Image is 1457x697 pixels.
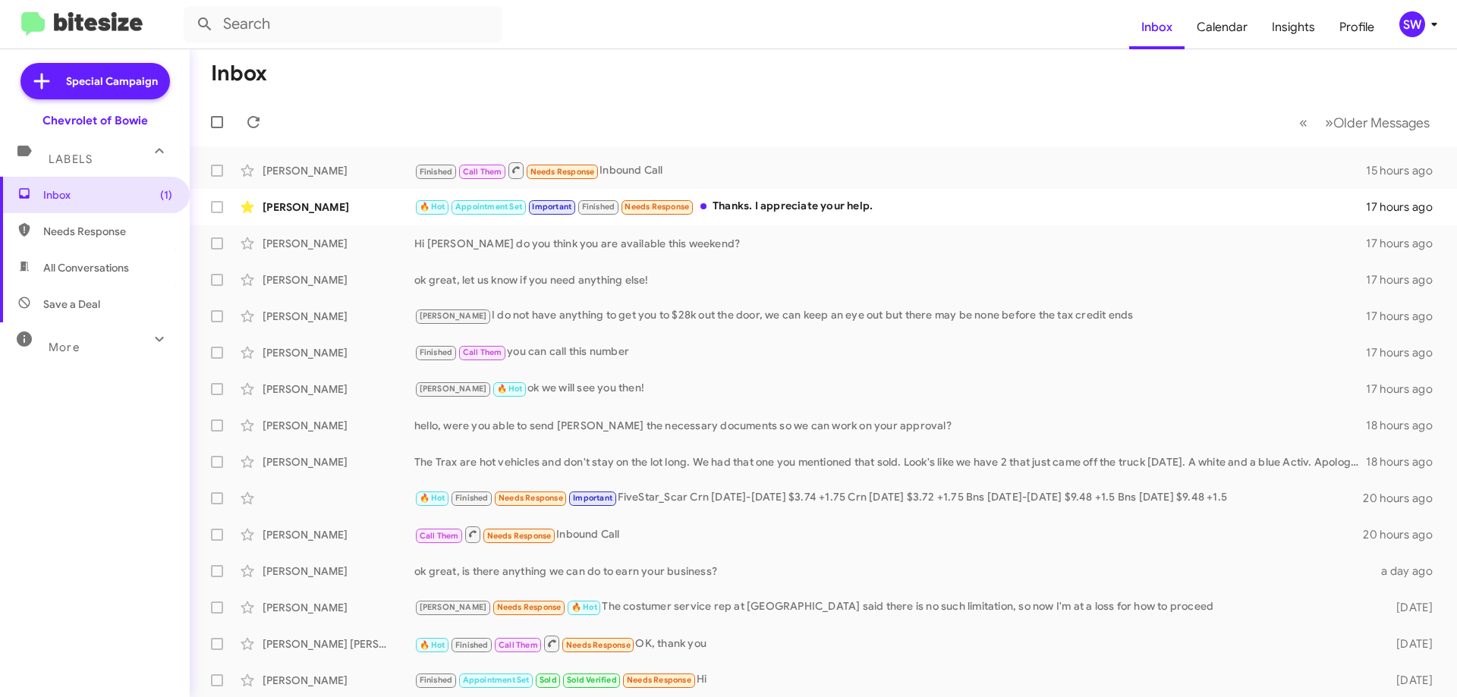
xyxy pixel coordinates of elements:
[1327,5,1386,49] a: Profile
[414,380,1366,397] div: ok we will see you then!
[263,564,414,579] div: [PERSON_NAME]
[414,634,1372,653] div: OK, thank you
[497,384,523,394] span: 🔥 Hot
[420,493,445,503] span: 🔥 Hot
[414,344,1366,361] div: you can call this number
[1366,199,1445,215] div: 17 hours ago
[263,636,414,651] div: [PERSON_NAME] [PERSON_NAME] Jr
[1366,345,1445,360] div: 17 hours ago
[1366,236,1445,251] div: 17 hours ago
[455,493,489,503] span: Finished
[43,297,100,312] span: Save a Deal
[463,167,502,177] span: Call Them
[420,167,453,177] span: Finished
[420,675,453,685] span: Finished
[414,564,1372,579] div: ok great, is there anything we can do to earn your business?
[1366,418,1445,433] div: 18 hours ago
[1129,5,1185,49] a: Inbox
[263,309,414,324] div: [PERSON_NAME]
[211,61,267,86] h1: Inbox
[1185,5,1260,49] a: Calendar
[487,531,552,541] span: Needs Response
[414,598,1372,616] div: The costumer service rep at [GEOGRAPHIC_DATA] said there is no such limitation, so now I'm at a l...
[263,381,414,397] div: [PERSON_NAME]
[263,527,414,542] div: [PERSON_NAME]
[414,272,1366,287] div: ok great, let us know if you need anything else!
[455,640,489,650] span: Finished
[160,187,172,203] span: (1)
[1333,115,1430,131] span: Older Messages
[573,493,612,503] span: Important
[1260,5,1327,49] a: Insights
[1366,272,1445,287] div: 17 hours ago
[1363,527,1445,542] div: 20 hours ago
[42,113,148,128] div: Chevrolet of Bowie
[463,347,502,357] span: Call Them
[497,602,562,612] span: Needs Response
[420,531,459,541] span: Call Them
[1366,381,1445,397] div: 17 hours ago
[627,675,691,685] span: Needs Response
[420,602,487,612] span: [PERSON_NAME]
[540,675,557,685] span: Sold
[414,454,1366,469] div: The Trax are hot vehicles and don't stay on the lot long. We had that one you mentioned that sold...
[1386,11,1440,37] button: SW
[263,272,414,287] div: [PERSON_NAME]
[414,198,1366,215] div: Thanks. I appreciate your help.
[414,307,1366,325] div: I do not have anything to get you to $28k out the door, we can keep an eye out but there may be n...
[414,161,1366,180] div: Inbound Call
[1325,113,1333,132] span: »
[66,74,158,89] span: Special Campaign
[420,347,453,357] span: Finished
[414,489,1363,507] div: FiveStar_Scar Crn [DATE]-[DATE] $3.74 +1.75 Crn [DATE] $3.72 +1.75 Bns [DATE]-[DATE] $9.48 +1.5 B...
[1291,107,1439,138] nav: Page navigation example
[566,640,631,650] span: Needs Response
[414,236,1366,251] div: Hi [PERSON_NAME] do you think you are available this weekend?
[1366,163,1445,178] div: 15 hours ago
[414,525,1363,544] div: Inbound Call
[184,6,502,42] input: Search
[43,224,172,239] span: Needs Response
[263,345,414,360] div: [PERSON_NAME]
[499,640,538,650] span: Call Them
[263,163,414,178] div: [PERSON_NAME]
[1372,636,1445,651] div: [DATE]
[43,187,172,203] span: Inbox
[582,202,615,212] span: Finished
[1372,564,1445,579] div: a day ago
[1316,107,1439,138] button: Next
[263,236,414,251] div: [PERSON_NAME]
[530,167,595,177] span: Needs Response
[414,671,1372,689] div: Hi
[420,311,487,321] span: [PERSON_NAME]
[420,202,445,212] span: 🔥 Hot
[532,202,571,212] span: Important
[49,152,93,166] span: Labels
[499,493,563,503] span: Needs Response
[567,675,617,685] span: Sold Verified
[455,202,522,212] span: Appointment Set
[420,640,445,650] span: 🔥 Hot
[420,384,487,394] span: [PERSON_NAME]
[1366,454,1445,469] div: 18 hours ago
[1299,113,1308,132] span: «
[263,600,414,615] div: [PERSON_NAME]
[1372,600,1445,615] div: [DATE]
[263,199,414,215] div: [PERSON_NAME]
[571,602,597,612] span: 🔥 Hot
[43,260,129,275] span: All Conversations
[1290,107,1317,138] button: Previous
[263,673,414,688] div: [PERSON_NAME]
[1399,11,1425,37] div: SW
[1363,491,1445,506] div: 20 hours ago
[20,63,170,99] a: Special Campaign
[414,418,1366,433] div: hello, were you able to send [PERSON_NAME] the necessary documents so we can work on your approval?
[463,675,530,685] span: Appointment Set
[263,418,414,433] div: [PERSON_NAME]
[49,341,80,354] span: More
[625,202,689,212] span: Needs Response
